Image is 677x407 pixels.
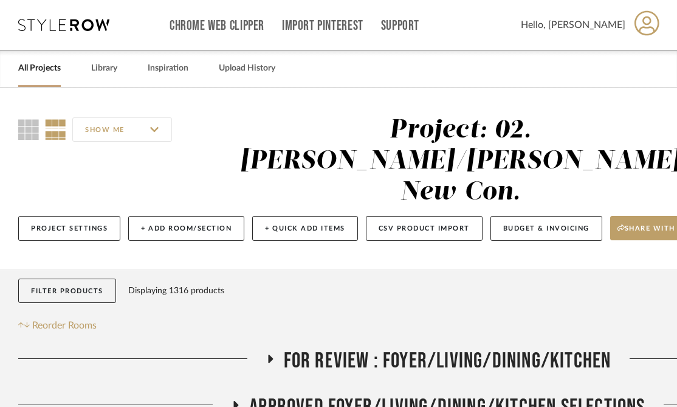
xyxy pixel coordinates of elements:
[366,216,483,241] button: CSV Product Import
[18,216,120,241] button: Project Settings
[490,216,602,241] button: Budget & Invoicing
[381,21,419,31] a: Support
[282,21,363,31] a: Import Pinterest
[18,318,97,333] button: Reorder Rooms
[252,216,358,241] button: + Quick Add Items
[18,60,61,77] a: All Projects
[219,60,275,77] a: Upload History
[32,318,97,333] span: Reorder Rooms
[91,60,117,77] a: Library
[521,18,625,32] span: Hello, [PERSON_NAME]
[284,348,611,374] span: FOR REVIEW : Foyer/Living/Dining/Kitchen
[128,216,244,241] button: + Add Room/Section
[128,279,224,303] div: Displaying 1316 products
[170,21,264,31] a: Chrome Web Clipper
[18,279,116,304] button: Filter Products
[148,60,188,77] a: Inspiration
